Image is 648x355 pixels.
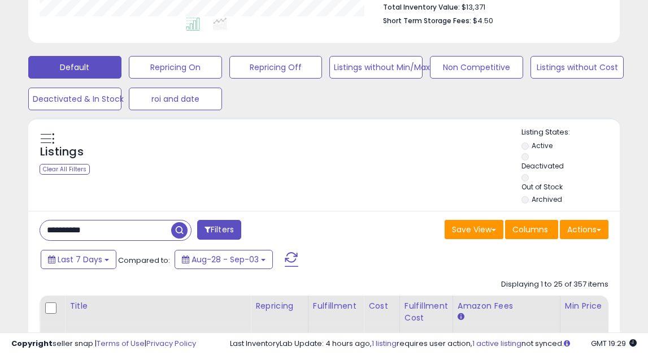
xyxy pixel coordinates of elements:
[458,312,464,322] small: Amazon Fees.
[129,88,222,110] button: roi and date
[329,56,423,79] button: Listings without Min/Max
[28,88,121,110] button: Deactivated & In Stock
[313,300,359,312] div: Fulfillment
[532,141,553,150] label: Active
[512,224,548,235] span: Columns
[521,182,563,192] label: Out of Stock
[565,300,623,312] div: Min Price
[58,254,102,265] span: Last 7 Days
[11,338,53,349] strong: Copyright
[97,338,145,349] a: Terms of Use
[501,279,608,290] div: Displaying 1 to 25 of 357 items
[458,300,555,312] div: Amazon Fees
[255,300,303,312] div: Repricing
[41,250,116,269] button: Last 7 Days
[372,338,397,349] a: 1 listing
[230,339,637,349] div: Last InventoryLab Update: 4 hours ago, requires user action, not synced.
[521,127,620,138] p: Listing States:
[28,56,121,79] button: Default
[532,194,562,204] label: Archived
[472,338,521,349] a: 1 active listing
[40,144,84,160] h5: Listings
[383,2,460,12] b: Total Inventory Value:
[118,255,170,266] span: Compared to:
[560,220,608,239] button: Actions
[69,300,246,312] div: Title
[445,220,503,239] button: Save View
[197,220,241,240] button: Filters
[146,338,196,349] a: Privacy Policy
[530,56,624,79] button: Listings without Cost
[368,300,395,312] div: Cost
[505,220,558,239] button: Columns
[405,300,448,324] div: Fulfillment Cost
[473,15,493,26] span: $4.50
[175,250,273,269] button: Aug-28 - Sep-03
[192,254,259,265] span: Aug-28 - Sep-03
[521,161,564,171] label: Deactivated
[40,164,90,175] div: Clear All Filters
[229,56,323,79] button: Repricing Off
[430,56,523,79] button: Non Competitive
[129,56,222,79] button: Repricing On
[591,338,637,349] span: 2025-09-11 19:29 GMT
[11,339,196,349] div: seller snap | |
[383,16,471,25] b: Short Term Storage Fees:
